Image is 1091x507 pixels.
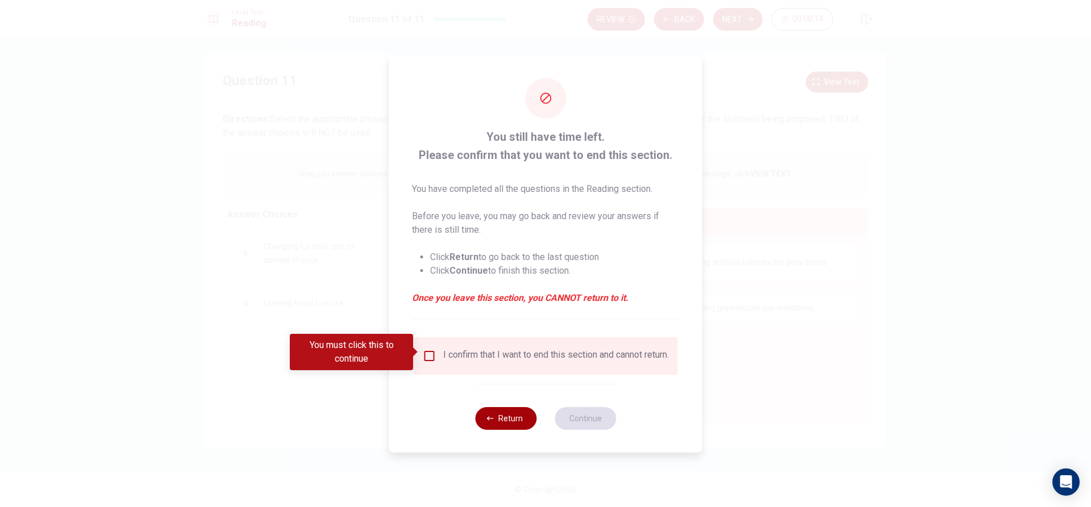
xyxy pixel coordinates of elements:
div: I confirm that I want to end this section and cannot return. [443,349,669,363]
p: Before you leave, you may go back and review your answers if there is still time. [412,209,680,237]
li: Click to go back to the last question [430,250,680,264]
button: Return [475,407,536,430]
button: Continue [555,407,616,430]
div: Open Intercom Messenger [1052,468,1080,496]
p: You have completed all the questions in the Reading section. [412,182,680,196]
div: You must click this to continue [290,334,413,370]
span: You still have time left. Please confirm that you want to end this section. [412,128,680,164]
strong: Continue [449,265,488,276]
strong: Return [449,252,478,262]
li: Click to finish this section. [430,264,680,278]
span: You must click this to continue [423,349,436,363]
em: Once you leave this section, you CANNOT return to it. [412,291,680,305]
